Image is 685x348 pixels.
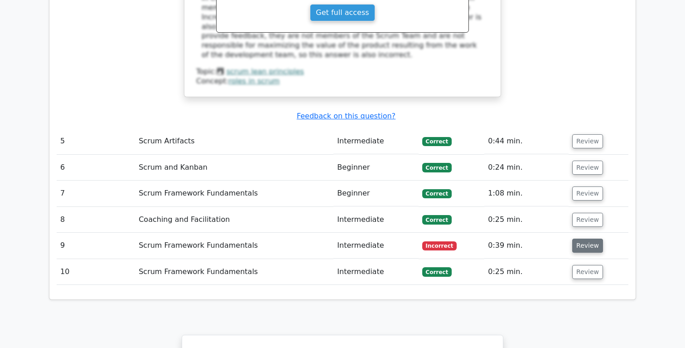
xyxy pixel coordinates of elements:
div: Topic: [196,67,489,77]
td: Scrum Artifacts [135,128,333,154]
td: Intermediate [333,128,418,154]
td: 10 [57,259,135,285]
td: 0:25 min. [484,207,569,233]
td: 1:08 min. [484,181,569,206]
td: Coaching and Facilitation [135,207,333,233]
span: Incorrect [422,241,457,250]
a: roles in scrum [229,77,280,85]
a: scrum lean principles [227,67,304,76]
td: Intermediate [333,259,418,285]
td: 8 [57,207,135,233]
button: Review [572,134,603,148]
button: Review [572,161,603,175]
td: Beginner [333,181,418,206]
td: Intermediate [333,233,418,259]
td: Scrum Framework Fundamentals [135,233,333,259]
td: Scrum Framework Fundamentals [135,259,333,285]
td: 0:24 min. [484,155,569,181]
td: 6 [57,155,135,181]
td: 5 [57,128,135,154]
span: Correct [422,163,452,172]
td: 9 [57,233,135,259]
td: Scrum Framework Fundamentals [135,181,333,206]
td: 0:39 min. [484,233,569,259]
button: Review [572,265,603,279]
button: Review [572,239,603,253]
button: Review [572,213,603,227]
div: Concept: [196,77,489,86]
span: Correct [422,215,452,224]
a: Feedback on this question? [297,112,396,120]
td: 0:25 min. [484,259,569,285]
td: 7 [57,181,135,206]
td: Intermediate [333,207,418,233]
td: 0:44 min. [484,128,569,154]
span: Correct [422,189,452,198]
td: Beginner [333,155,418,181]
span: Correct [422,137,452,146]
a: Get full access [310,4,375,21]
td: Scrum and Kanban [135,155,333,181]
button: Review [572,186,603,201]
span: Correct [422,267,452,276]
